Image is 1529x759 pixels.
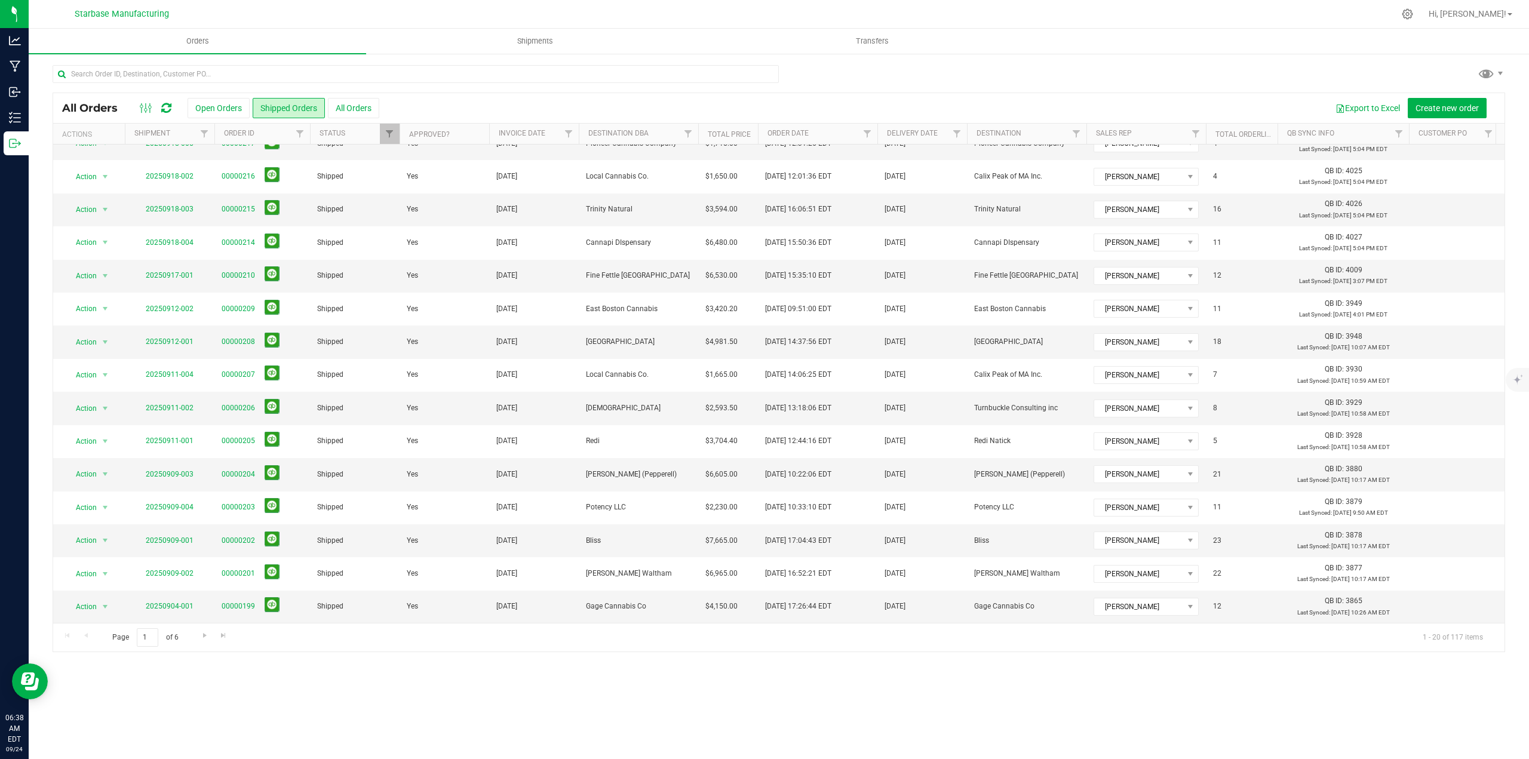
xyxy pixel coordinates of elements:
span: Fine Fettle [GEOGRAPHIC_DATA] [586,270,691,281]
span: [DATE] [496,469,517,480]
a: 00000210 [222,270,255,281]
span: $6,605.00 [705,469,738,480]
span: Shipped [317,469,392,480]
span: [DATE] [496,369,517,380]
span: [DATE] 10:07 AM EDT [1331,344,1390,351]
inline-svg: Manufacturing [9,60,21,72]
a: Filter [1067,124,1086,144]
span: [DATE] 15:50:36 EDT [765,237,831,248]
a: 20250904-001 [146,602,194,610]
span: Yes [407,336,418,348]
span: Cannapi DIspensary [974,237,1079,248]
span: [DATE] 5:04 PM EDT [1333,179,1387,185]
span: [DATE] [496,171,517,182]
span: Shipped [317,601,392,612]
span: 4025 [1346,167,1362,175]
span: Starbase Manufacturing [75,9,169,19]
span: [DATE] 12:01:36 EDT [765,171,831,182]
inline-svg: Inventory [9,112,21,124]
span: Action [65,300,97,317]
span: [DATE] 16:52:21 EDT [765,568,831,579]
span: [PERSON_NAME] [1094,201,1183,218]
span: select [98,400,113,417]
span: 4026 [1346,199,1362,208]
span: [DATE] 15:35:10 EDT [765,270,831,281]
span: Action [65,499,97,516]
span: [PERSON_NAME] (Pepperell) [974,469,1079,480]
a: 20250918-002 [146,172,194,180]
span: [DATE] 9:50 AM EDT [1333,509,1388,516]
span: Action [65,532,97,549]
span: 4009 [1346,266,1362,274]
span: [DATE] [885,535,905,546]
span: select [98,433,113,450]
span: Redi [586,435,691,447]
a: 20250912-001 [146,337,194,346]
a: 20250909-004 [146,503,194,511]
span: [DATE] [885,336,905,348]
span: [DATE] [885,303,905,315]
span: Last Synced: [1299,146,1332,152]
span: Action [65,268,97,284]
span: [DATE] [496,237,517,248]
span: [DATE] [496,303,517,315]
span: All Orders [62,102,130,115]
a: Status [320,129,345,137]
span: Shipped [317,204,392,215]
a: Order ID [224,129,254,137]
span: [DATE] 4:01 PM EDT [1333,311,1387,318]
a: Filter [290,124,310,144]
span: [PERSON_NAME] [1094,598,1183,615]
span: [DATE] [885,369,905,380]
a: 20250909-003 [146,470,194,478]
span: 5 [1213,435,1217,447]
span: Yes [407,568,418,579]
a: 20250911-001 [146,437,194,445]
a: Filter [1389,124,1409,144]
button: Create new order [1408,98,1487,118]
a: 00000214 [222,237,255,248]
span: $6,480.00 [705,237,738,248]
a: 00000201 [222,568,255,579]
span: Shipped [317,171,392,182]
span: Shipped [317,303,392,315]
a: Filter [559,124,579,144]
span: 3878 [1346,531,1362,539]
a: 00000216 [222,171,255,182]
span: [GEOGRAPHIC_DATA] [974,336,1079,348]
span: 3929 [1346,398,1362,407]
span: Last Synced: [1299,278,1332,284]
span: select [98,334,113,351]
span: Local Cannabis Co. [586,171,691,182]
span: Calix Peak of MA Inc. [974,171,1079,182]
span: Last Synced: [1299,509,1332,516]
span: Action [65,334,97,351]
span: Yes [407,369,418,380]
span: select [98,300,113,317]
span: 3879 [1346,497,1362,506]
span: [DATE] [885,237,905,248]
div: Manage settings [1400,8,1415,20]
a: QB Sync Info [1287,129,1334,137]
span: [PERSON_NAME] [1094,334,1183,351]
span: Last Synced: [1299,179,1332,185]
a: 20250917-001 [146,271,194,279]
span: QB ID: [1325,266,1344,274]
span: [PERSON_NAME] [1094,268,1183,284]
span: [DATE] 17:04:43 EDT [765,535,831,546]
a: Filter [380,124,400,144]
span: Calix Peak of MA Inc. [974,369,1079,380]
span: Action [65,433,97,450]
span: Transfers [840,36,905,47]
span: Bliss [586,535,691,546]
a: Go to the next page [196,628,213,644]
span: QB ID: [1325,199,1344,208]
span: QB ID: [1325,497,1344,506]
span: [DATE] 5:04 PM EDT [1333,245,1387,251]
span: [DATE] 10:33:10 EDT [765,502,831,513]
a: 00000199 [222,601,255,612]
span: Local Cannabis Co. [586,369,691,380]
span: $6,530.00 [705,270,738,281]
span: select [98,201,113,218]
span: Last Synced: [1297,444,1330,450]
